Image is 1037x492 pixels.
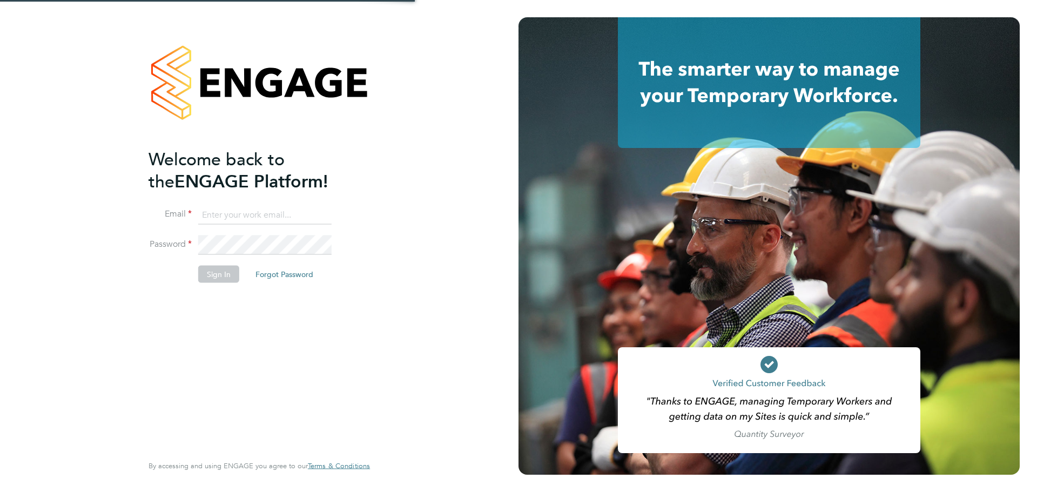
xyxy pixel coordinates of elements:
button: Forgot Password [247,266,322,283]
a: Terms & Conditions [308,462,370,470]
h2: ENGAGE Platform! [149,148,359,192]
span: Welcome back to the [149,149,285,192]
span: Terms & Conditions [308,461,370,470]
label: Email [149,208,192,220]
label: Password [149,239,192,250]
span: By accessing and using ENGAGE you agree to our [149,461,370,470]
input: Enter your work email... [198,205,332,225]
button: Sign In [198,266,239,283]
